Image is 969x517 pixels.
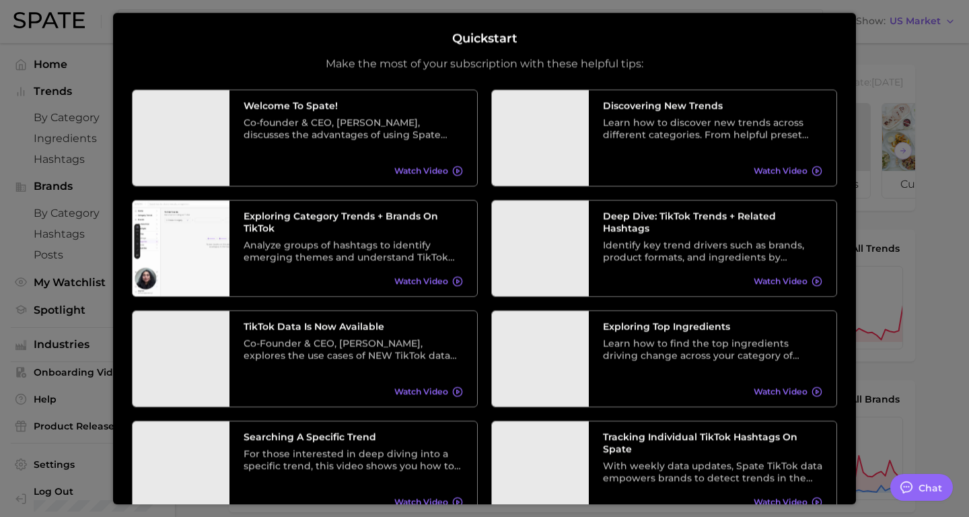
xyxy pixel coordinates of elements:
[452,32,517,46] h2: Quickstart
[491,310,837,407] a: Exploring Top IngredientsLearn how to find the top ingredients driving change across your categor...
[603,116,822,141] div: Learn how to discover new trends across different categories. From helpful preset filters to diff...
[244,448,463,472] div: For those interested in deep diving into a specific trend, this video shows you how to search tre...
[244,100,463,112] h3: Welcome to Spate!
[603,210,822,234] h3: Deep Dive: TikTok Trends + Related Hashtags
[394,276,448,286] span: Watch Video
[394,497,448,507] span: Watch Video
[244,431,463,443] h3: Searching A Specific Trend
[132,200,478,297] a: Exploring Category Trends + Brands on TikTokAnalyze groups of hashtags to identify emerging theme...
[754,386,808,397] span: Watch Video
[491,90,837,186] a: Discovering New TrendsLearn how to discover new trends across different categories. From helpful ...
[603,337,822,361] div: Learn how to find the top ingredients driving change across your category of choice. From broad c...
[603,431,822,455] h3: Tracking Individual TikTok Hashtags on Spate
[603,100,822,112] h3: Discovering New Trends
[491,200,837,297] a: Deep Dive: TikTok Trends + Related HashtagsIdentify key trend drivers such as brands, product for...
[603,320,822,333] h3: Exploring Top Ingredients
[326,57,643,71] p: Make the most of your subscription with these helpful tips:
[754,276,808,286] span: Watch Video
[754,497,808,507] span: Watch Video
[394,166,448,176] span: Watch Video
[132,90,478,186] a: Welcome to Spate!Co-founder & CEO, [PERSON_NAME], discusses the advantages of using Spate data as...
[244,239,463,263] div: Analyze groups of hashtags to identify emerging themes and understand TikTok trends at a higher l...
[244,337,463,361] div: Co-Founder & CEO, [PERSON_NAME], explores the use cases of NEW TikTok data and its relationship w...
[394,386,448,397] span: Watch Video
[603,239,822,263] div: Identify key trend drivers such as brands, product formats, and ingredients by leveraging a categ...
[244,116,463,141] div: Co-founder & CEO, [PERSON_NAME], discusses the advantages of using Spate data as well as its vari...
[244,210,463,234] h3: Exploring Category Trends + Brands on TikTok
[132,310,478,407] a: TikTok data is now availableCo-Founder & CEO, [PERSON_NAME], explores the use cases of NEW TikTok...
[244,320,463,333] h3: TikTok data is now available
[754,166,808,176] span: Watch Video
[603,460,822,484] div: With weekly data updates, Spate TikTok data empowers brands to detect trends in the earliest stag...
